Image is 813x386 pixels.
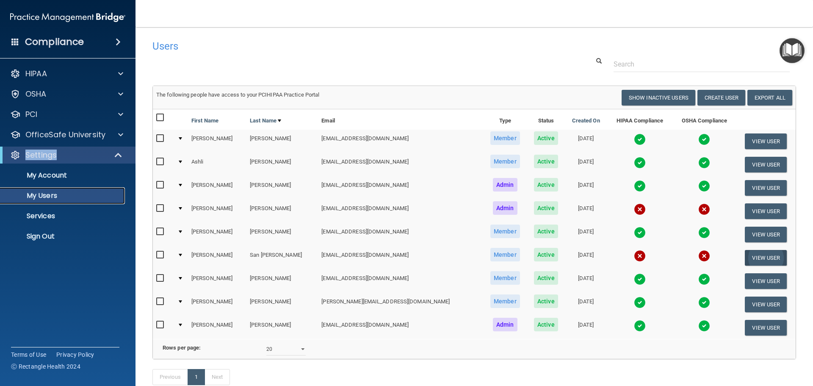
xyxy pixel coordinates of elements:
[565,223,607,246] td: [DATE]
[534,178,558,192] span: Active
[634,250,646,262] img: cross.ca9f0e7f.svg
[745,180,787,196] button: View User
[698,203,710,215] img: cross.ca9f0e7f.svg
[697,90,745,106] button: Create User
[490,131,520,145] span: Member
[246,200,318,223] td: [PERSON_NAME]
[780,38,805,63] button: Open Resource Center
[188,293,246,316] td: [PERSON_NAME]
[534,131,558,145] span: Active
[534,294,558,308] span: Active
[25,69,47,79] p: HIPAA
[318,316,483,339] td: [EMAIL_ADDRESS][DOMAIN_NAME]
[10,130,123,140] a: OfficeSafe University
[10,150,123,160] a: Settings
[747,90,792,106] a: Export All
[318,109,483,130] th: Email
[698,157,710,169] img: tick.e7d51cea.svg
[188,223,246,246] td: [PERSON_NAME]
[565,153,607,176] td: [DATE]
[634,180,646,192] img: tick.e7d51cea.svg
[698,297,710,308] img: tick.e7d51cea.svg
[634,297,646,308] img: tick.e7d51cea.svg
[246,316,318,339] td: [PERSON_NAME]
[318,176,483,200] td: [EMAIL_ADDRESS][DOMAIN_NAME]
[6,171,121,180] p: My Account
[318,200,483,223] td: [EMAIL_ADDRESS][DOMAIN_NAME]
[634,320,646,332] img: tick.e7d51cea.svg
[698,250,710,262] img: cross.ca9f0e7f.svg
[483,109,527,130] th: Type
[493,201,517,215] span: Admin
[698,273,710,285] img: tick.e7d51cea.svg
[565,269,607,293] td: [DATE]
[698,320,710,332] img: tick.e7d51cea.svg
[318,269,483,293] td: [EMAIL_ADDRESS][DOMAIN_NAME]
[572,116,600,126] a: Created On
[745,273,787,289] button: View User
[622,90,695,106] button: Show Inactive Users
[534,318,558,331] span: Active
[534,225,558,238] span: Active
[246,176,318,200] td: [PERSON_NAME]
[490,155,520,168] span: Member
[56,350,94,359] a: Privacy Policy
[188,153,246,176] td: Ashli
[745,320,787,336] button: View User
[11,350,46,359] a: Terms of Use
[188,200,246,223] td: [PERSON_NAME]
[745,250,787,266] button: View User
[534,248,558,261] span: Active
[318,293,483,316] td: [PERSON_NAME][EMAIL_ADDRESS][DOMAIN_NAME]
[493,178,517,192] span: Admin
[246,246,318,269] td: San [PERSON_NAME]
[745,227,787,242] button: View User
[246,130,318,153] td: [PERSON_NAME]
[246,293,318,316] td: [PERSON_NAME]
[318,130,483,153] td: [EMAIL_ADDRESS][DOMAIN_NAME]
[156,92,320,98] span: The following people have access to your PCIHIPAA Practice Portal
[6,212,121,220] p: Services
[490,225,520,238] span: Member
[745,157,787,172] button: View User
[163,344,201,351] b: Rows per page:
[25,109,37,119] p: PCI
[534,201,558,215] span: Active
[152,41,523,52] h4: Users
[565,316,607,339] td: [DATE]
[634,203,646,215] img: cross.ca9f0e7f.svg
[565,200,607,223] td: [DATE]
[698,227,710,239] img: tick.e7d51cea.svg
[246,153,318,176] td: [PERSON_NAME]
[188,316,246,339] td: [PERSON_NAME]
[634,273,646,285] img: tick.e7d51cea.svg
[11,362,80,371] span: Ⓒ Rectangle Health 2024
[6,232,121,241] p: Sign Out
[493,318,517,331] span: Admin
[745,133,787,149] button: View User
[10,89,123,99] a: OSHA
[246,223,318,246] td: [PERSON_NAME]
[490,271,520,285] span: Member
[6,192,121,200] p: My Users
[188,130,246,153] td: [PERSON_NAME]
[490,248,520,261] span: Member
[10,9,125,26] img: PMB logo
[634,227,646,239] img: tick.e7d51cea.svg
[188,269,246,293] td: [PERSON_NAME]
[698,133,710,145] img: tick.e7d51cea.svg
[565,293,607,316] td: [DATE]
[698,180,710,192] img: tick.e7d51cea.svg
[152,369,188,385] a: Previous
[490,294,520,308] span: Member
[250,116,281,126] a: Last Name
[10,69,123,79] a: HIPAA
[25,89,47,99] p: OSHA
[188,176,246,200] td: [PERSON_NAME]
[534,271,558,285] span: Active
[745,203,787,219] button: View User
[634,157,646,169] img: tick.e7d51cea.svg
[565,246,607,269] td: [DATE]
[634,133,646,145] img: tick.e7d51cea.svg
[25,130,105,140] p: OfficeSafe University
